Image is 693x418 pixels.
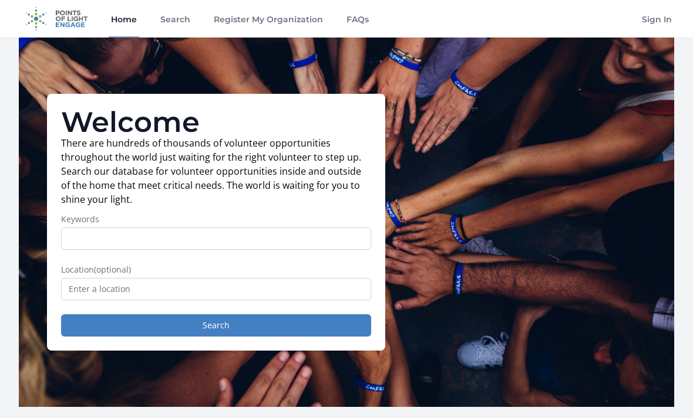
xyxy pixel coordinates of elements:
input: Enter a location [61,278,371,300]
h1: Welcome [61,108,371,136]
button: Search [61,314,371,337]
span: (optional) [94,264,131,275]
label: Keywords [61,213,371,225]
label: Location [61,264,371,276]
p: There are hundreds of thousands of volunteer opportunities throughout the world just waiting for ... [61,136,371,206]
